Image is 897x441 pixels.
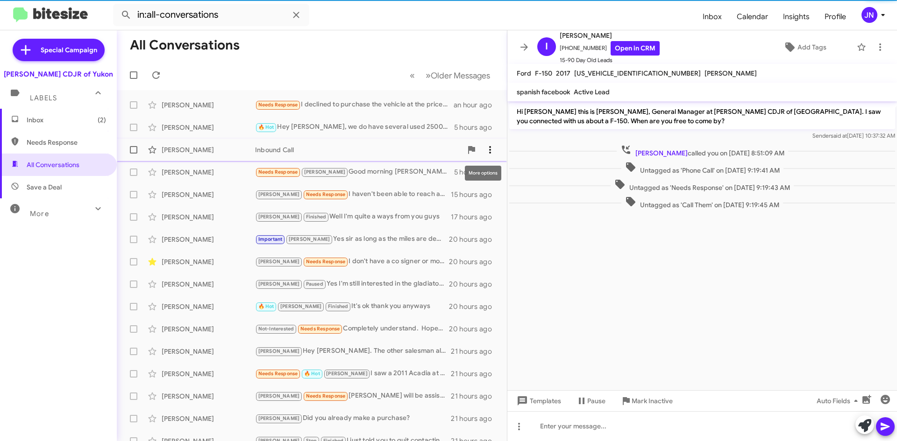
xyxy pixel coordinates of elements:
div: [PERSON_NAME] [162,212,255,222]
div: I don't have a co signer or money down, and although I'm about to be caught up on my payments on ... [255,256,449,267]
span: Needs Response [258,371,298,377]
div: 15 hours ago [451,190,499,199]
div: More options [465,166,501,181]
a: Insights [776,3,817,30]
button: Auto Fields [809,392,869,409]
span: Paused [306,281,323,287]
span: Auto Fields [817,392,861,409]
div: 21 hours ago [451,347,499,356]
div: an hour ago [454,100,499,110]
span: [PERSON_NAME] [258,281,300,287]
button: JN [854,7,887,23]
span: said at [831,132,847,139]
div: [PERSON_NAME] [162,145,255,154]
span: [PERSON_NAME] [280,303,322,309]
div: [PERSON_NAME] [162,392,255,401]
span: Needs Response [27,138,106,147]
div: [PERSON_NAME] [162,280,255,289]
div: JN [861,7,877,23]
a: Special Campaign [13,39,105,61]
button: Previous [404,66,420,85]
div: Yes sir as long as the miles are decent. [255,234,449,245]
div: [PERSON_NAME] [162,324,255,334]
div: 20 hours ago [449,324,499,334]
div: Did you already make a purchase? [255,413,451,424]
span: Needs Response [258,169,298,175]
button: Add Tags [756,39,852,56]
div: Well I'm quite a ways from you guys [255,211,451,222]
span: Finished [328,303,349,309]
div: [PERSON_NAME] [162,123,255,132]
button: Templates [507,392,569,409]
span: Special Campaign [41,45,97,55]
div: It's ok thank you anyways [255,301,449,312]
div: Hey [PERSON_NAME]. The other salesman already let me know we cant get anything done. Your offer o... [255,346,451,357]
span: Add Tags [797,39,826,56]
div: 21 hours ago [451,369,499,378]
span: 2017 [556,69,570,77]
div: [PERSON_NAME] will be assisting you. [255,391,451,401]
div: 20 hours ago [449,257,499,266]
span: Mark Inactive [632,392,673,409]
div: Completely understand. Hopefully everything works out for you. If there is anything we can do to ... [255,323,449,334]
span: Finished [306,214,327,220]
span: Needs Response [258,102,298,108]
span: Sender [DATE] 10:37:32 AM [812,132,895,139]
span: Inbox [27,115,106,125]
span: [PERSON_NAME] [258,393,300,399]
span: Not-Interested [258,326,294,332]
span: Ford [517,69,531,77]
span: Labels [30,94,57,102]
div: [PERSON_NAME] [162,190,255,199]
span: Untagged as 'Needs Response' on [DATE] 9:19:43 AM [611,179,794,192]
span: 🔥 Hot [258,124,274,130]
span: F-150 [535,69,552,77]
div: Good morning [PERSON_NAME]! I am still looking into TRADING IN my 2017 Dodge Caravan for somethin... [255,167,454,177]
button: Pause [569,392,613,409]
span: [PERSON_NAME] [289,236,330,242]
div: I saw a 2011 Acadia at a different location I'm interested in. Can't make it in [DATE]. But I'll ... [255,368,451,379]
span: [PERSON_NAME] [326,371,368,377]
div: I haven't been able to reach anyone yet. [255,189,451,200]
span: Untagged as 'Phone Call' on [DATE] 9:19:41 AM [621,161,783,175]
span: Older Messages [431,70,490,81]
div: [PERSON_NAME] [162,302,255,311]
span: spanish facebook [517,88,570,96]
span: called you on [DATE] 8:51:09 AM [617,144,788,158]
span: Needs Response [300,326,340,332]
div: [PERSON_NAME] [162,414,255,423]
span: « [410,70,415,81]
div: [PERSON_NAME] [162,369,255,378]
div: [PERSON_NAME] CDJR of Yukon [4,70,113,79]
span: [PERSON_NAME] [560,30,660,41]
span: [US_VEHICLE_IDENTIFICATION_NUMBER] [574,69,701,77]
span: [PHONE_NUMBER] [560,41,660,56]
span: [PERSON_NAME] [705,69,757,77]
span: Templates [515,392,561,409]
div: 21 hours ago [451,414,499,423]
div: I declined to purchase the vehicle at the price that was offered. [255,99,454,110]
p: Hi [PERSON_NAME] this is [PERSON_NAME], General Manager at [PERSON_NAME] CDJR of [GEOGRAPHIC_DATA... [509,103,895,129]
span: » [426,70,431,81]
nav: Page navigation example [405,66,496,85]
span: [PERSON_NAME] [635,149,688,157]
div: 5 hours ago [454,168,499,177]
span: More [30,210,49,218]
span: All Conversations [27,160,79,169]
button: Mark Inactive [613,392,680,409]
span: [PERSON_NAME] [258,214,300,220]
div: 21 hours ago [451,392,499,401]
a: Calendar [729,3,776,30]
div: Hey [PERSON_NAME], we do have several used 2500s available. Is there any specific year, mileage, ... [255,122,454,133]
div: 17 hours ago [451,212,499,222]
div: 20 hours ago [449,280,499,289]
a: Open in CRM [611,41,660,56]
span: (2) [98,115,106,125]
span: Needs Response [306,191,346,197]
div: Yes I'm still interested in the gladiator or can be an older jeep . Is there any way I can do the... [255,279,449,289]
a: Profile [817,3,854,30]
button: Next [420,66,496,85]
